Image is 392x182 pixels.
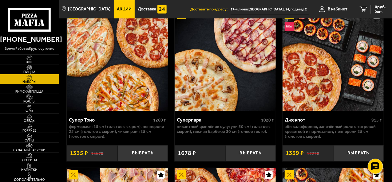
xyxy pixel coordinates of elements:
span: 1339 ₽ [286,150,304,156]
img: 15daf4d41897b9f0e9f617042186c801.svg [157,5,167,14]
span: 0 шт. [375,10,386,14]
span: 1260 г [153,118,166,123]
span: 1678 ₽ [178,150,196,156]
a: АкционныйСупер Трио [67,8,168,111]
s: 1727 ₽ [307,150,319,156]
span: 1335 ₽ [70,150,88,156]
span: 1020 г [261,118,274,123]
a: АкционныйНовинкаДжекпот [283,8,384,111]
img: Супер Трио [67,8,168,111]
input: Ваш адрес доставки [231,4,309,15]
span: В кабинет [328,7,347,11]
a: АкционныйСуперпара [175,8,276,111]
p: Пикантный цыплёнок сулугуни 30 см (толстое с сыром), Мясная Барбекю 30 см (тонкое тесто). [177,124,274,134]
span: 915 г [371,118,382,123]
span: [GEOGRAPHIC_DATA] [68,7,111,11]
button: Выбрать [333,145,384,161]
span: Доставить по адресу: [190,7,231,11]
img: Акционный [177,170,186,179]
img: Суперпара [175,8,276,111]
img: Акционный [285,170,294,179]
img: Новинка [285,22,294,31]
img: Акционный [69,170,78,179]
p: Эби Калифорния, Запечённый ролл с тигровой креветкой и пармезаном, Пепперони 25 см (толстое с сыр... [285,124,382,139]
button: Выбрать [225,145,276,161]
span: Акции [117,7,132,11]
button: Выбрать [117,145,168,161]
s: 1567 ₽ [91,150,103,156]
span: 0 руб. [375,5,386,9]
span: Россия, Санкт-Петербург, 17-я линия Васильевского острова, 14, подъезд 2 [231,4,309,15]
div: Джекпот [285,117,370,123]
div: Суперпара [177,117,259,123]
span: Доставка [138,7,156,11]
div: Супер Трио [69,117,152,123]
p: Фермерская 25 см (толстое с сыром), Пепперони 25 см (толстое с сыром), Чикен Ранч 25 см (толстое ... [69,124,166,139]
img: Джекпот [283,8,384,111]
